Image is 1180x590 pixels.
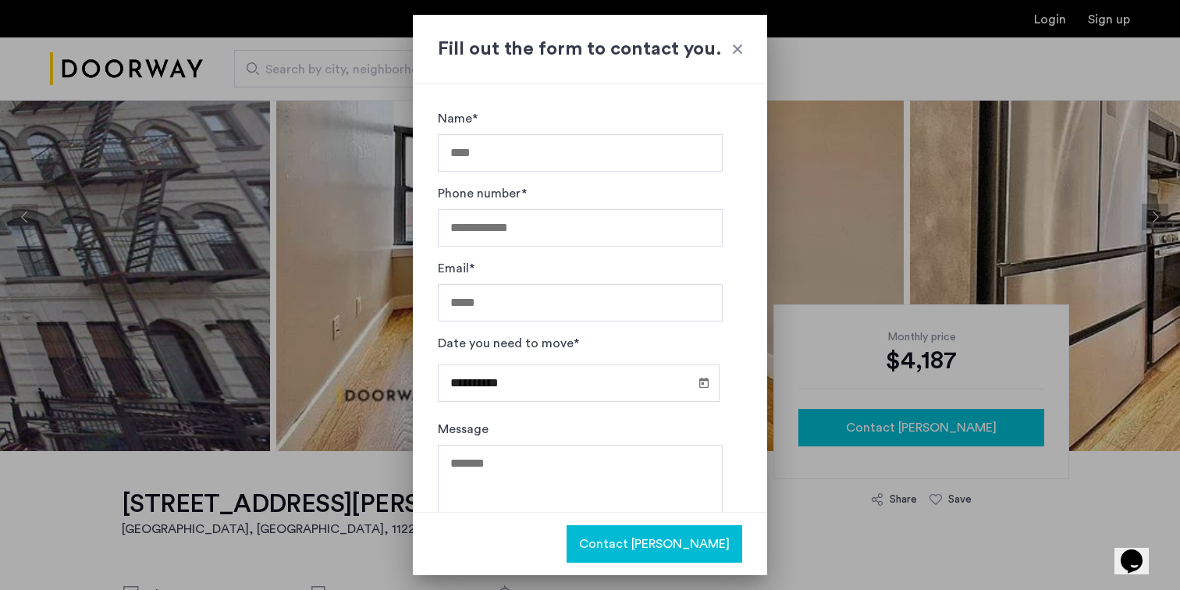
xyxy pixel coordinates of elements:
[438,35,742,63] h2: Fill out the form to contact you.
[438,334,579,353] label: Date you need to move*
[1114,528,1164,574] iframe: chat widget
[438,109,478,128] label: Name*
[567,525,742,563] button: button
[438,259,474,278] label: Email*
[695,373,713,392] button: Open calendar
[579,535,730,553] span: Contact [PERSON_NAME]
[438,184,527,203] label: Phone number*
[438,420,489,439] label: Message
